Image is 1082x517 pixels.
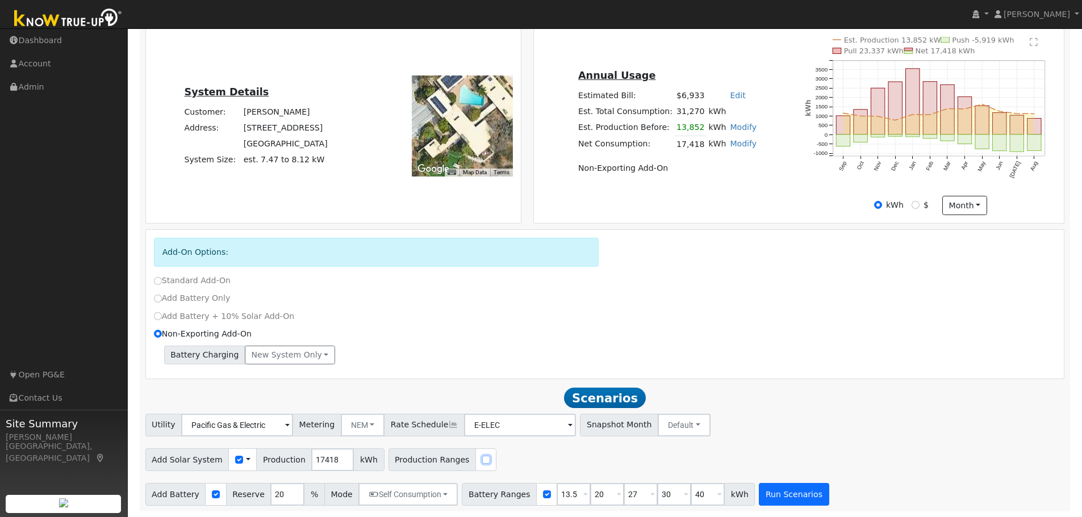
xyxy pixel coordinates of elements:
span: Battery Charging [164,346,245,365]
rect: onclick="" [941,134,954,141]
td: $6,933 [675,88,707,104]
td: 17,418 [675,136,707,153]
td: [GEOGRAPHIC_DATA] [241,136,329,152]
a: Terms (opens in new tab) [494,169,509,175]
text: Jun [995,160,1004,171]
td: Customer: [182,104,241,120]
span: Rate Schedule [384,414,465,436]
a: Open this area in Google Maps (opens a new window) [415,162,452,176]
text: -500 [817,141,828,147]
rect: onclick="" [836,134,850,146]
text: kWh [804,100,812,116]
rect: onclick="" [941,85,954,134]
button: Map Data [463,169,487,176]
circle: onclick="" [1033,113,1035,115]
button: month [942,196,987,215]
span: kWh [353,448,384,471]
img: retrieve [59,498,68,507]
input: kWh [874,201,882,209]
rect: onclick="" [888,82,902,134]
circle: onclick="" [877,115,879,117]
span: Reserve [226,483,271,506]
text: -1000 [813,150,828,157]
circle: onclick="" [946,108,949,110]
td: Estimated Bill: [576,88,674,104]
circle: onclick="" [999,110,1001,112]
td: Est. Production Before: [576,120,674,136]
label: $ [924,199,929,211]
input: Select a Utility [181,414,293,436]
text: Apr [960,160,970,171]
rect: onclick="" [1027,134,1041,151]
span: Production Ranges [388,448,476,471]
rect: onclick="" [923,82,937,134]
circle: onclick="" [842,112,845,114]
span: kWh [724,483,755,506]
span: Metering [293,414,341,436]
td: [PERSON_NAME] [241,104,329,120]
rect: onclick="" [1010,115,1023,134]
button: Default [658,414,711,436]
div: [PERSON_NAME] [6,431,122,443]
label: Standard Add-On [154,275,231,287]
div: Add-On Options: [154,238,599,267]
rect: onclick="" [993,113,1006,134]
u: Annual Usage [578,70,655,81]
td: 13,852 [675,120,707,136]
circle: onclick="" [859,115,862,117]
span: Add Solar System [145,448,229,471]
text: Nov [872,160,882,172]
input: Add Battery Only [154,295,162,302]
td: Address: [182,120,241,136]
input: Add Battery + 10% Solar Add-On [154,312,162,320]
rect: onclick="" [993,134,1006,151]
span: Mode [324,483,359,506]
rect: onclick="" [958,97,972,135]
text: Sep [838,160,848,172]
td: System Size: [182,152,241,168]
img: Google [415,162,452,176]
text:  [1030,37,1038,47]
div: [GEOGRAPHIC_DATA], [GEOGRAPHIC_DATA] [6,440,122,464]
span: Utility [145,414,182,436]
rect: onclick="" [906,134,920,137]
td: kWh [707,120,728,136]
input: Non-Exporting Add-On [154,330,162,338]
input: $ [912,201,920,209]
text: 0 [825,132,828,138]
button: Keyboard shortcuts [448,169,456,176]
input: Standard Add-On [154,277,162,285]
rect: onclick="" [854,134,867,142]
label: Add Battery Only [154,292,231,304]
circle: onclick="" [964,108,966,110]
span: Battery Ranges [462,483,537,506]
label: Non-Exporting Add-On [154,328,252,340]
text: Push -5,919 kWh [953,36,1014,44]
text: May [977,160,987,173]
a: Modify [730,123,757,132]
text: Est. Production 13,852 kWh [844,36,946,44]
u: System Details [185,86,269,98]
text: 1500 [816,103,828,110]
td: [STREET_ADDRESS] [241,120,329,136]
input: Select a Rate Schedule [464,414,576,436]
a: Edit [730,91,745,100]
text: 500 [818,122,828,128]
button: Run Scenarios [759,483,829,506]
text: 1000 [816,113,828,119]
span: Add Battery [145,483,206,506]
text: Dec [890,160,900,172]
circle: onclick="" [1016,112,1018,115]
td: Est. Total Consumption: [576,104,674,120]
text: 2000 [816,94,828,100]
text: Aug [1029,160,1039,171]
text: [DATE] [1009,160,1022,179]
span: est. 7.47 to 8.12 kW [244,155,325,164]
td: Non-Exporting Add-On [576,160,758,176]
rect: onclick="" [871,88,885,134]
rect: onclick="" [975,134,989,149]
img: Know True-Up [9,6,128,32]
span: Site Summary [6,416,122,431]
button: New system only [245,346,335,365]
rect: onclick="" [888,134,902,136]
